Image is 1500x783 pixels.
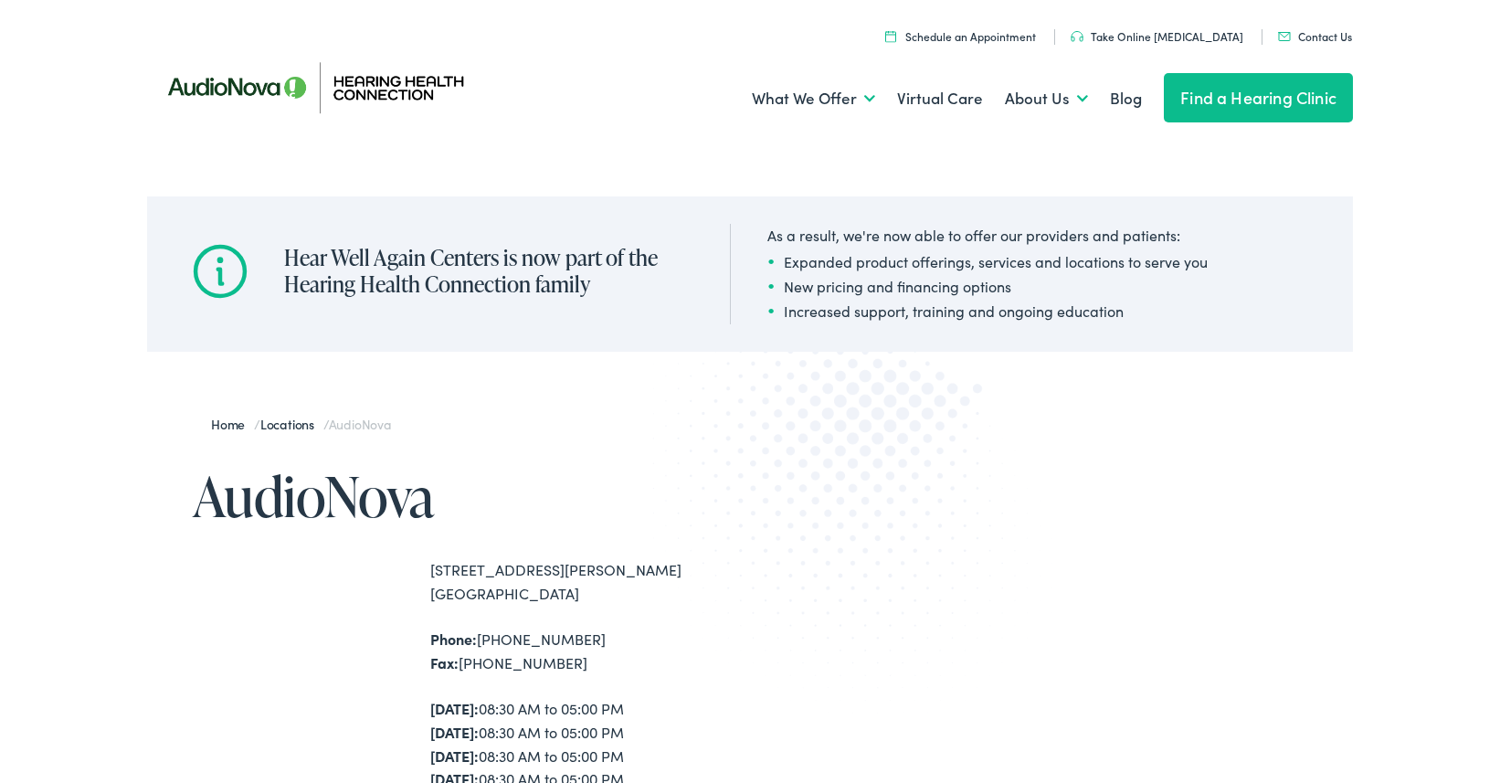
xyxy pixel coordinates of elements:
[329,415,391,433] span: AudioNova
[767,300,1208,322] li: Increased support, training and ongoing education
[1110,65,1142,132] a: Blog
[767,275,1208,297] li: New pricing and financing options
[767,250,1208,272] li: Expanded product offerings, services and locations to serve you
[284,245,693,298] h2: Hear Well Again Centers is now part of the Hearing Health Connection family
[211,415,391,433] span: / /
[752,65,875,132] a: What We Offer
[885,30,896,42] img: utility icon
[1278,28,1352,44] a: Contact Us
[767,224,1208,246] div: As a result, we're now able to offer our providers and patients:
[1071,31,1083,42] img: utility icon
[1278,32,1291,41] img: utility icon
[1005,65,1088,132] a: About Us
[430,628,750,674] div: [PHONE_NUMBER] [PHONE_NUMBER]
[430,558,750,605] div: [STREET_ADDRESS][PERSON_NAME] [GEOGRAPHIC_DATA]
[897,65,983,132] a: Virtual Care
[885,28,1036,44] a: Schedule an Appointment
[430,698,479,718] strong: [DATE]:
[1164,73,1353,122] a: Find a Hearing Clinic
[1071,28,1243,44] a: Take Online [MEDICAL_DATA]
[430,652,459,672] strong: Fax:
[260,415,323,433] a: Locations
[193,466,750,526] h1: AudioNova
[211,415,254,433] a: Home
[430,629,477,649] strong: Phone:
[430,746,479,766] strong: [DATE]:
[430,722,479,742] strong: [DATE]:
